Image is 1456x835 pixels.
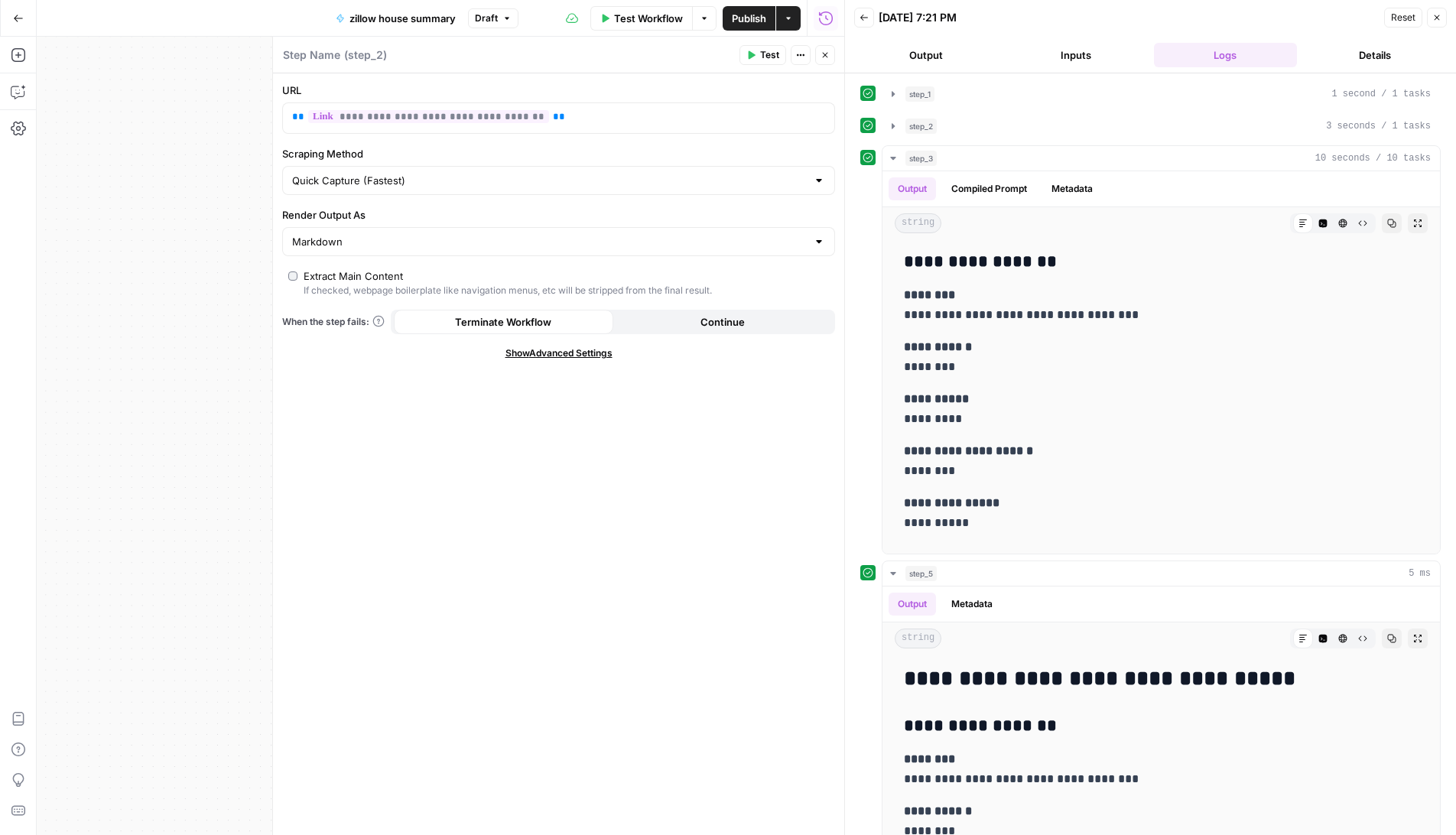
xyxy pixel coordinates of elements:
[304,268,403,284] div: Extract Main Content
[1315,151,1431,165] span: 10 seconds / 10 tasks
[1391,11,1415,24] span: Reset
[1326,119,1431,133] span: 3 seconds / 1 tasks
[475,11,498,25] span: Draft
[505,346,613,360] span: Show Advanced Settings
[889,177,936,200] button: Output
[905,566,937,581] span: step_5
[282,146,835,161] label: Scraping Method
[1303,43,1447,67] button: Details
[760,48,779,62] span: Test
[942,593,1002,616] button: Metadata
[854,43,998,67] button: Output
[905,119,937,134] span: step_2
[292,173,807,188] input: Quick Capture (Fastest)
[288,271,297,281] input: Extract Main ContentIf checked, webpage boilerplate like navigation menus, etc will be stripped f...
[723,6,775,31] button: Publish
[1154,43,1298,67] button: Logs
[1004,43,1148,67] button: Inputs
[1384,8,1422,28] button: Reset
[468,8,518,28] button: Draft
[882,114,1440,138] button: 3 seconds / 1 tasks
[1409,567,1431,580] span: 5 ms
[613,310,833,334] button: Continue
[942,177,1036,200] button: Compiled Prompt
[455,314,551,330] span: Terminate Workflow
[304,284,712,297] div: If checked, webpage boilerplate like navigation menus, etc will be stripped from the final result.
[590,6,692,31] button: Test Workflow
[739,45,786,65] button: Test
[1042,177,1102,200] button: Metadata
[1331,87,1431,101] span: 1 second / 1 tasks
[882,561,1440,586] button: 5 ms
[882,146,1440,171] button: 10 seconds / 10 tasks
[349,11,456,26] span: zillow house summary
[292,234,807,249] input: Markdown
[344,47,387,63] span: ( step_2 )
[882,82,1440,106] button: 1 second / 1 tasks
[700,314,745,330] span: Continue
[905,151,937,166] span: step_3
[282,207,835,223] label: Render Output As
[882,171,1440,554] div: 10 seconds / 10 tasks
[895,213,941,233] span: string
[282,315,385,329] a: When the step fails:
[614,11,683,26] span: Test Workflow
[905,86,934,102] span: step_1
[282,83,835,98] label: URL
[895,629,941,648] span: string
[327,6,465,31] button: zillow house summary
[889,593,936,616] button: Output
[732,11,766,26] span: Publish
